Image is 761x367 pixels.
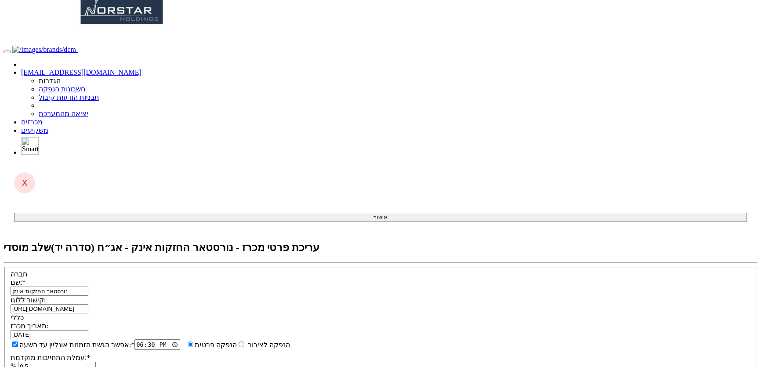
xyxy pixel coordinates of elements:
label: שם: [11,279,25,286]
a: חשבונות הנפקה [39,85,85,93]
input: הנפקה פרטית [239,342,244,347]
a: משקיעים [21,127,48,134]
label: חברה [11,270,27,278]
input: הנפקה לציבור [188,342,193,347]
a: יציאה מהמערכת [39,110,88,117]
img: SmartBull Logo [21,137,39,155]
label: כללי [11,314,24,321]
label: הנפקה לציבור [185,341,290,349]
a: מכרזים [21,118,43,126]
a: [EMAIL_ADDRESS][DOMAIN_NAME] [21,69,141,76]
label: הנפקה פרטית [195,341,246,349]
span: X [22,178,28,188]
label: אפשר הגשת הזמנות אונליין עד השעה: [11,340,134,349]
img: /images/brands/dcm [12,46,76,54]
label: קישור ללוגו: [11,296,46,304]
button: אישור [14,213,747,222]
input: אפשר הגשת הזמנות אונליין עד השעה:* [12,342,18,347]
label: תאריך מכרז: [11,322,48,330]
li: הגדרות [39,76,757,85]
h2: עריכת פרטי מכרז - נורסטאר החזקות אינק - אג״ח (סדרה יד) [4,241,757,254]
label: עמלת התחייבות מוקדמת: [11,354,90,361]
span: שלב מוסדי [4,242,51,253]
a: תבניות הודעות קיבול [39,94,99,101]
